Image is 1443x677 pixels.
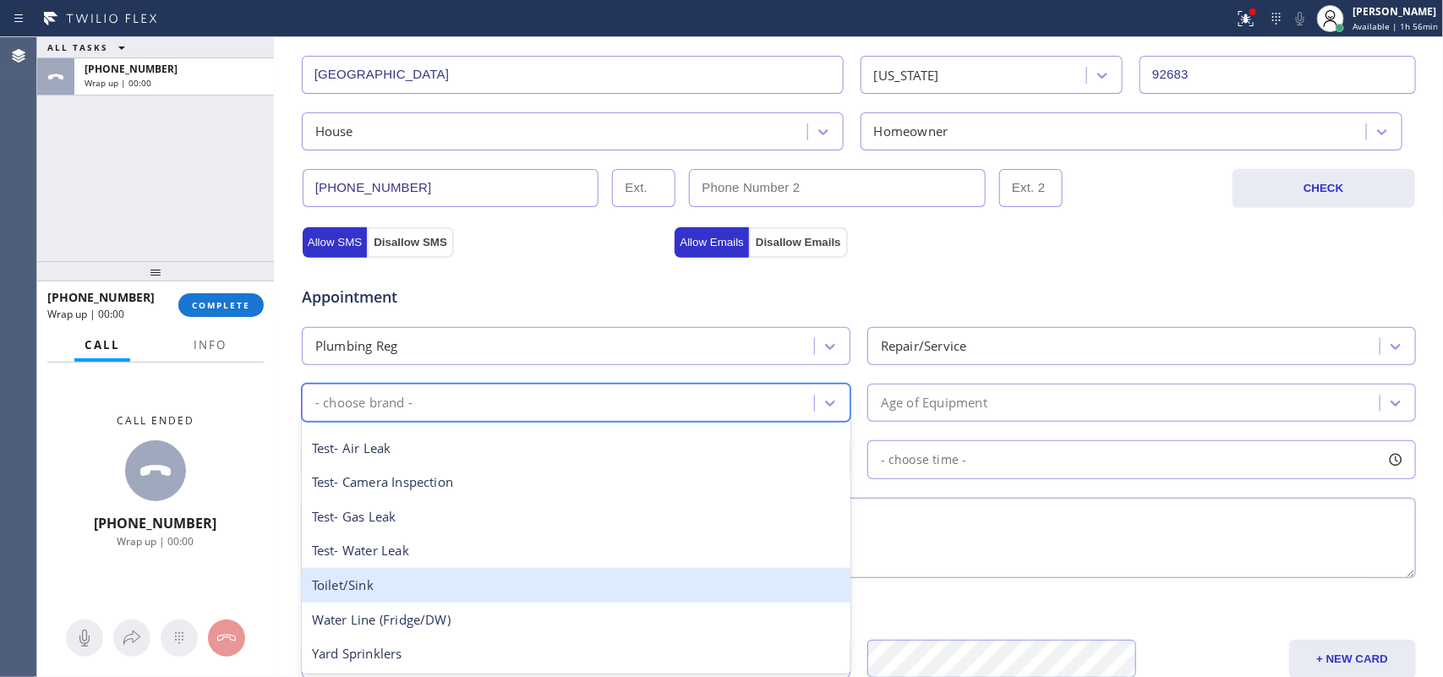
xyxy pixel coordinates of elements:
[85,337,120,352] span: Call
[874,122,948,141] div: Homeowner
[47,41,108,53] span: ALL TASKS
[999,169,1063,207] input: Ext. 2
[1233,169,1415,208] button: CHECK
[881,336,967,356] div: Repair/Service
[192,299,250,311] span: COMPLETE
[85,77,151,89] span: Wrap up | 00:00
[315,336,397,356] div: Plumbing Reg
[302,56,844,94] input: City
[302,636,850,671] div: Yard Sprinklers
[881,451,967,467] span: - choose time -
[303,169,599,207] input: Phone Number
[302,533,850,568] div: Test- Water Leak
[183,329,237,362] button: Info
[302,286,671,308] span: Appointment
[302,568,850,603] div: Toilet/Sink
[315,122,353,141] div: House
[95,514,217,532] span: [PHONE_NUMBER]
[1288,7,1312,30] button: Mute
[194,337,227,352] span: Info
[749,227,848,258] button: Disallow Emails
[117,413,194,428] span: Call ended
[612,169,675,207] input: Ext.
[302,603,850,637] div: Water Line (Fridge/DW)
[208,620,245,657] button: Hang up
[47,289,155,305] span: [PHONE_NUMBER]
[118,534,194,549] span: Wrap up | 00:00
[304,598,1413,621] div: Credit card
[881,393,987,412] div: Age of Equipment
[303,227,367,258] button: Allow SMS
[161,620,198,657] button: Open dialpad
[302,431,850,466] div: Test- Air Leak
[85,62,178,76] span: [PHONE_NUMBER]
[689,169,986,207] input: Phone Number 2
[302,500,850,534] div: Test- Gas Leak
[47,307,124,321] span: Wrap up | 00:00
[874,65,939,85] div: [US_STATE]
[1353,20,1438,32] span: Available | 1h 56min
[113,620,150,657] button: Open directory
[1140,56,1416,94] input: ZIP
[74,329,130,362] button: Call
[178,293,264,317] button: COMPLETE
[367,227,454,258] button: Disallow SMS
[302,465,850,500] div: Test- Camera Inspection
[675,227,749,258] button: Allow Emails
[37,37,142,57] button: ALL TASKS
[66,620,103,657] button: Mute
[315,393,413,412] div: - choose brand -
[1353,4,1438,19] div: [PERSON_NAME]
